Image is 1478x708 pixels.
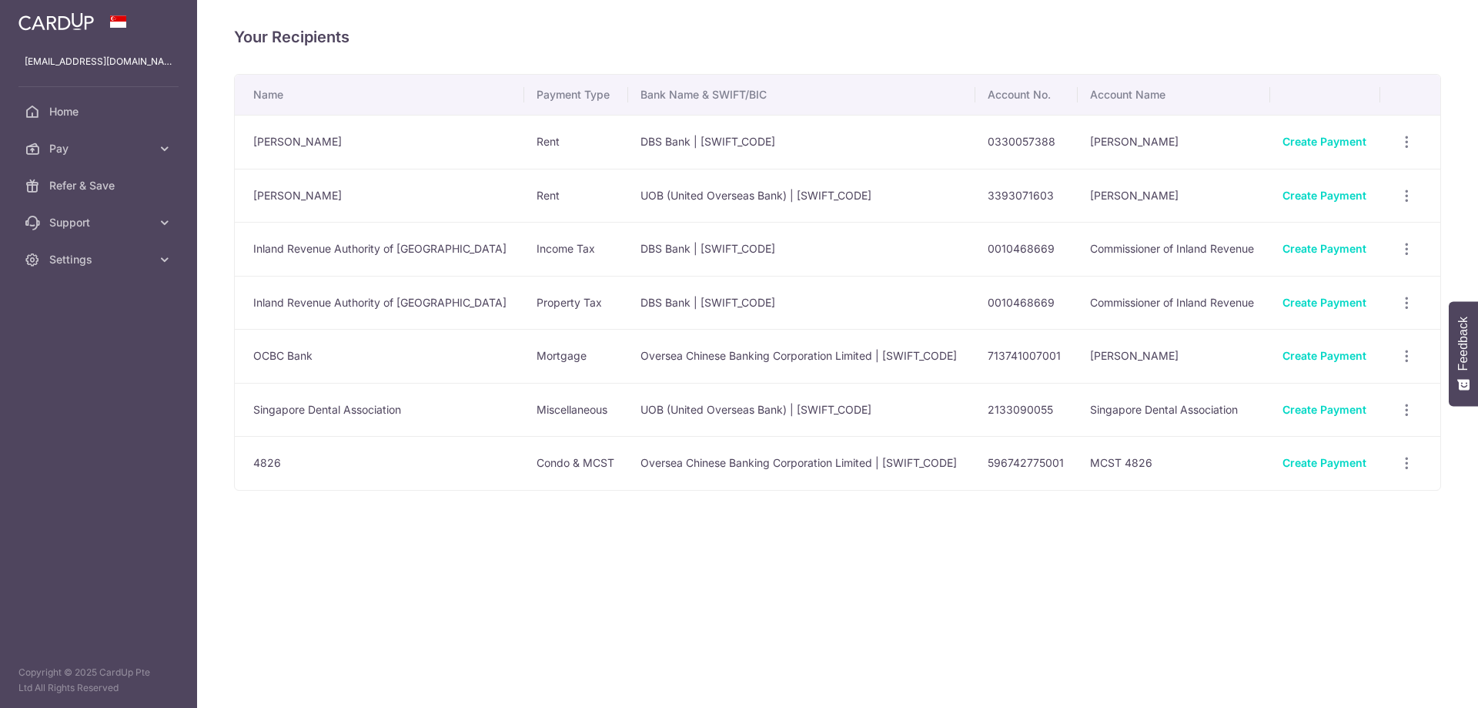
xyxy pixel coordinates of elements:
[1282,349,1366,362] a: Create Payment
[1078,169,1269,223] td: [PERSON_NAME]
[1078,383,1269,437] td: Singapore Dental Association
[1078,436,1269,490] td: MCST 4826
[1282,189,1366,202] a: Create Payment
[1078,222,1269,276] td: Commissioner of Inland Revenue
[49,104,151,119] span: Home
[49,215,151,230] span: Support
[234,25,1441,49] h4: Your Recipients
[49,252,151,267] span: Settings
[1449,301,1478,406] button: Feedback - Show survey
[628,169,975,223] td: UOB (United Overseas Bank) | [SWIFT_CODE]
[975,436,1078,490] td: 596742775001
[1078,329,1269,383] td: [PERSON_NAME]
[975,169,1078,223] td: 3393071603
[628,222,975,276] td: DBS Bank | [SWIFT_CODE]
[524,436,628,490] td: Condo & MCST
[524,329,628,383] td: Mortgage
[1078,276,1269,330] td: Commissioner of Inland Revenue
[1282,135,1366,148] a: Create Payment
[524,276,628,330] td: Property Tax
[235,276,524,330] td: Inland Revenue Authority of [GEOGRAPHIC_DATA]
[18,12,94,31] img: CardUp
[235,115,524,169] td: [PERSON_NAME]
[975,276,1078,330] td: 0010468669
[975,329,1078,383] td: 713741007001
[975,222,1078,276] td: 0010468669
[235,222,524,276] td: Inland Revenue Authority of [GEOGRAPHIC_DATA]
[628,75,975,115] th: Bank Name & SWIFT/BIC
[235,169,524,223] td: [PERSON_NAME]
[1078,115,1269,169] td: [PERSON_NAME]
[975,115,1078,169] td: 0330057388
[975,383,1078,437] td: 2133090055
[25,54,172,69] p: [EMAIL_ADDRESS][DOMAIN_NAME]
[235,436,524,490] td: 4826
[1282,403,1366,416] a: Create Payment
[628,276,975,330] td: DBS Bank | [SWIFT_CODE]
[628,115,975,169] td: DBS Bank | [SWIFT_CODE]
[628,436,975,490] td: Oversea Chinese Banking Corporation Limited | [SWIFT_CODE]
[235,329,524,383] td: OCBC Bank
[1282,296,1366,309] a: Create Payment
[1379,662,1463,700] iframe: Opens a widget where you can find more information
[235,383,524,437] td: Singapore Dental Association
[235,75,524,115] th: Name
[1078,75,1269,115] th: Account Name
[524,115,628,169] td: Rent
[975,75,1078,115] th: Account No.
[524,222,628,276] td: Income Tax
[1282,242,1366,255] a: Create Payment
[1282,456,1366,469] a: Create Payment
[524,75,628,115] th: Payment Type
[1456,317,1470,371] span: Feedback
[49,141,151,156] span: Pay
[49,178,151,193] span: Refer & Save
[524,169,628,223] td: Rent
[524,383,628,437] td: Miscellaneous
[628,329,975,383] td: Oversea Chinese Banking Corporation Limited | [SWIFT_CODE]
[628,383,975,437] td: UOB (United Overseas Bank) | [SWIFT_CODE]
